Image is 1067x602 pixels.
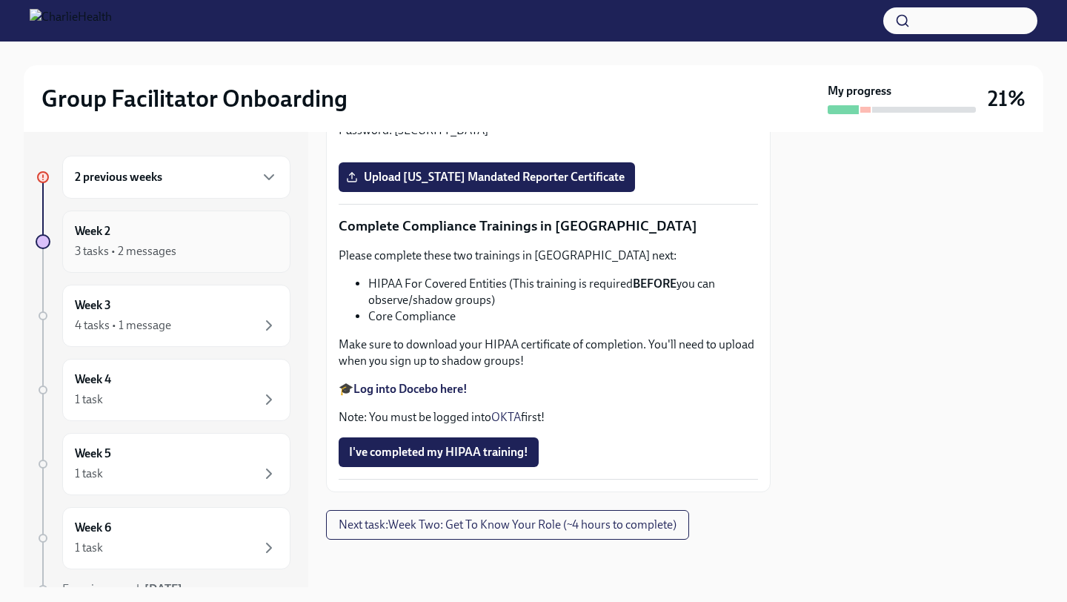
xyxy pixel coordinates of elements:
div: 2 previous weeks [62,156,290,199]
li: Core Compliance [368,308,758,325]
h6: Week 4 [75,371,111,388]
button: Next task:Week Two: Get To Know Your Role (~4 hours to complete) [326,510,689,540]
strong: [DATE] [144,582,182,596]
strong: BEFORE [633,277,677,291]
h2: Group Facilitator Onboarding [41,84,348,113]
label: Upload [US_STATE] Mandated Reporter Certificate [339,162,635,192]
a: Week 41 task [36,359,290,421]
div: 4 tasks • 1 message [75,317,171,334]
div: 1 task [75,540,103,556]
a: OKTA [491,410,521,424]
span: I've completed my HIPAA training! [349,445,528,460]
p: Complete Compliance Trainings in [GEOGRAPHIC_DATA] [339,216,758,236]
span: Upload [US_STATE] Mandated Reporter Certificate [349,170,625,185]
h6: 2 previous weeks [75,169,162,185]
a: Week 34 tasks • 1 message [36,285,290,347]
div: 1 task [75,391,103,408]
strong: My progress [828,83,891,99]
a: Week 51 task [36,433,290,495]
p: Please complete these two trainings in [GEOGRAPHIC_DATA] next: [339,248,758,264]
button: I've completed my HIPAA training! [339,437,539,467]
span: Next task : Week Two: Get To Know Your Role (~4 hours to complete) [339,517,677,532]
a: Week 61 task [36,507,290,569]
p: Make sure to download your HIPAA certificate of completion. You'll need to upload when you sign u... [339,337,758,369]
a: Week 23 tasks • 2 messages [36,211,290,273]
h3: 21% [988,85,1026,112]
p: 🎓 [339,381,758,397]
div: 3 tasks • 2 messages [75,243,176,259]
h6: Week 3 [75,297,111,314]
h6: Week 2 [75,223,110,239]
div: 1 task [75,466,103,482]
h6: Week 6 [75,520,111,536]
span: Experience ends [62,582,182,596]
h6: Week 5 [75,446,111,462]
a: Log into Docebo here! [353,382,468,396]
p: Note: You must be logged into first! [339,409,758,426]
img: CharlieHealth [30,9,112,33]
li: HIPAA For Covered Entities (This training is required you can observe/shadow groups) [368,276,758,308]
